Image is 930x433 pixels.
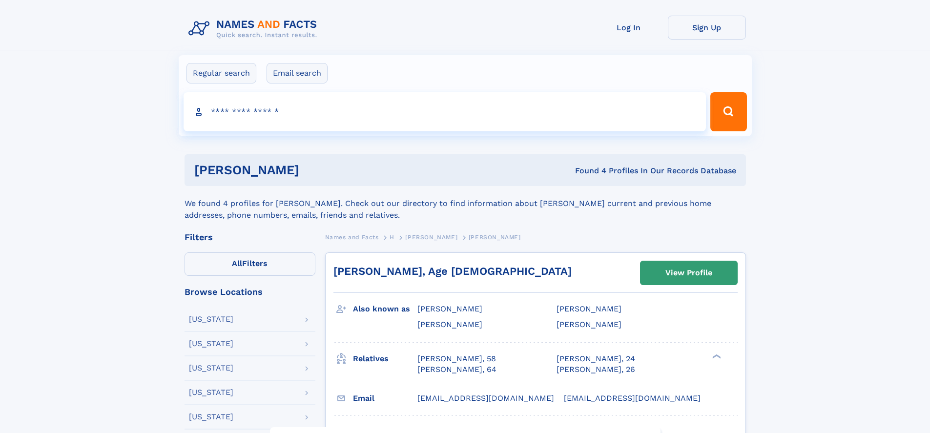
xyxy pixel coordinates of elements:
[417,353,496,364] a: [PERSON_NAME], 58
[417,364,496,375] a: [PERSON_NAME], 64
[185,288,315,296] div: Browse Locations
[665,262,712,284] div: View Profile
[417,393,554,403] span: [EMAIL_ADDRESS][DOMAIN_NAME]
[417,320,482,329] span: [PERSON_NAME]
[353,390,417,407] h3: Email
[185,186,746,221] div: We found 4 profiles for [PERSON_NAME]. Check out our directory to find information about [PERSON_...
[353,301,417,317] h3: Also known as
[710,92,746,131] button: Search Button
[557,304,621,313] span: [PERSON_NAME]
[232,259,242,268] span: All
[557,364,635,375] a: [PERSON_NAME], 26
[185,233,315,242] div: Filters
[189,340,233,348] div: [US_STATE]
[189,389,233,396] div: [US_STATE]
[333,265,572,277] a: [PERSON_NAME], Age [DEMOGRAPHIC_DATA]
[557,353,635,364] a: [PERSON_NAME], 24
[469,234,521,241] span: [PERSON_NAME]
[353,351,417,367] h3: Relatives
[184,92,706,131] input: search input
[185,16,325,42] img: Logo Names and Facts
[405,234,457,241] span: [PERSON_NAME]
[267,63,328,83] label: Email search
[189,413,233,421] div: [US_STATE]
[564,393,701,403] span: [EMAIL_ADDRESS][DOMAIN_NAME]
[325,231,379,243] a: Names and Facts
[189,315,233,323] div: [US_STATE]
[417,304,482,313] span: [PERSON_NAME]
[189,364,233,372] div: [US_STATE]
[641,261,737,285] a: View Profile
[668,16,746,40] a: Sign Up
[186,63,256,83] label: Regular search
[710,353,722,359] div: ❯
[437,165,736,176] div: Found 4 Profiles In Our Records Database
[390,234,394,241] span: H
[185,252,315,276] label: Filters
[390,231,394,243] a: H
[405,231,457,243] a: [PERSON_NAME]
[557,320,621,329] span: [PERSON_NAME]
[194,164,437,176] h1: [PERSON_NAME]
[590,16,668,40] a: Log In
